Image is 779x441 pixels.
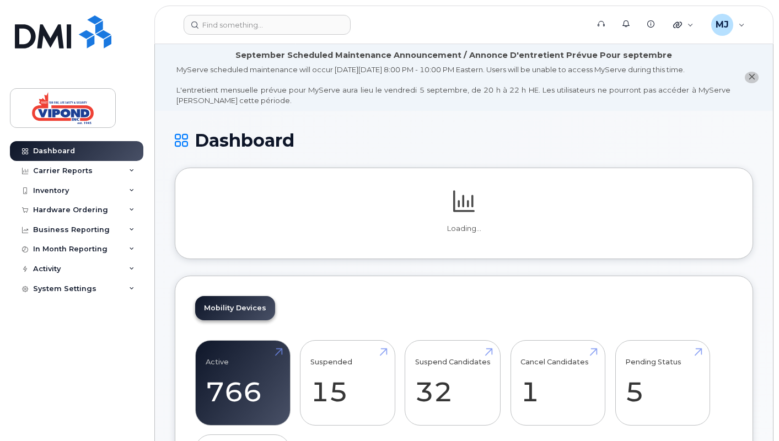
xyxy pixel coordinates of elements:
[235,50,672,61] div: September Scheduled Maintenance Announcement / Annonce D'entretient Prévue Pour septembre
[206,347,280,420] a: Active 766
[625,347,700,420] a: Pending Status 5
[415,347,491,420] a: Suspend Candidates 32
[195,224,733,234] p: Loading...
[520,347,595,420] a: Cancel Candidates 1
[175,131,753,150] h1: Dashboard
[176,64,730,105] div: MyServe scheduled maintenance will occur [DATE][DATE] 8:00 PM - 10:00 PM Eastern. Users will be u...
[195,296,275,320] a: Mobility Devices
[745,72,759,83] button: close notification
[310,347,385,420] a: Suspended 15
